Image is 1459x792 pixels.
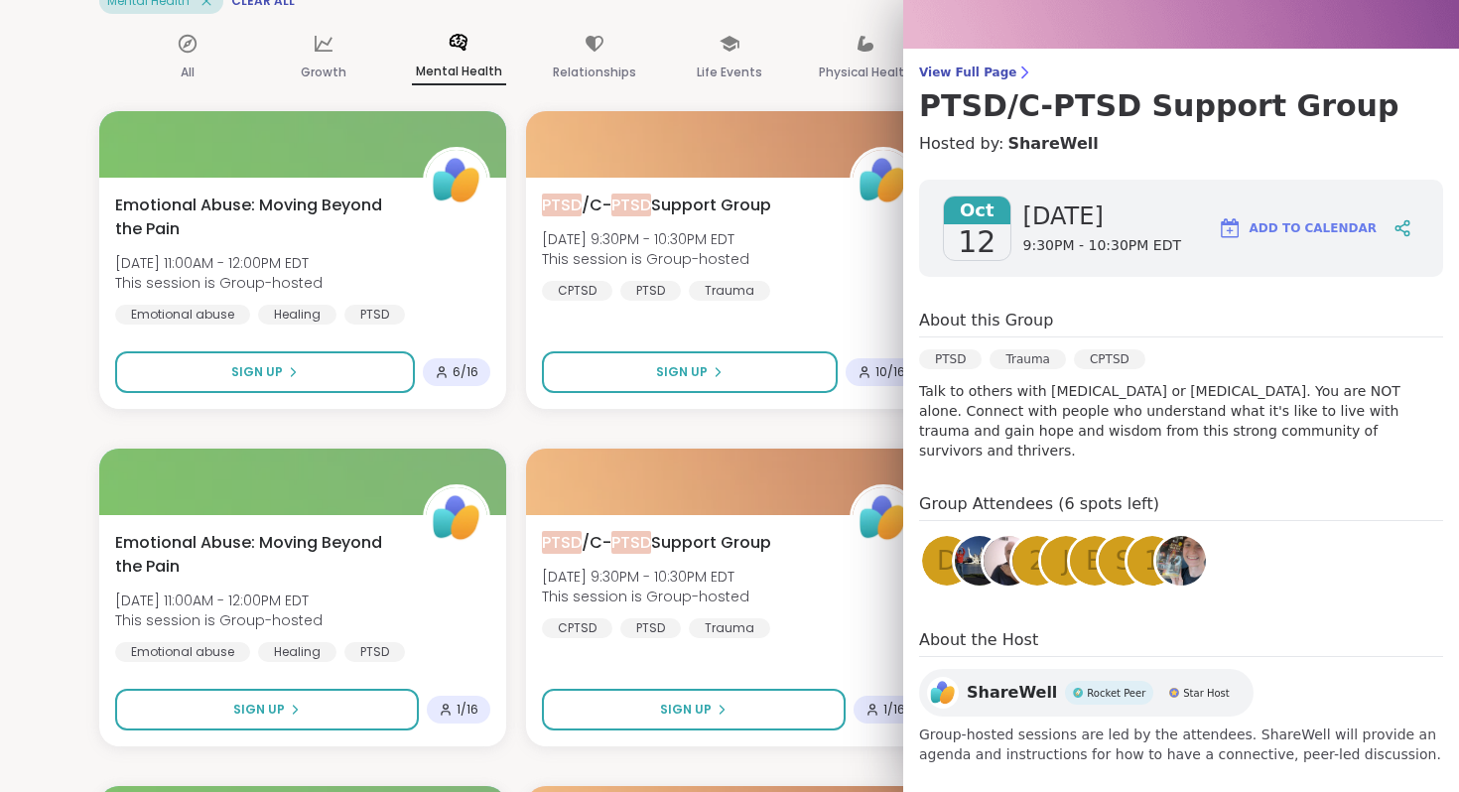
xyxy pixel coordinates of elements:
[955,536,1004,586] img: MD6045
[1183,686,1229,701] span: Star Host
[952,533,1007,589] a: MD6045
[611,531,651,554] span: PTSD
[542,249,749,269] span: This session is Group-hosted
[115,273,323,293] span: This session is Group-hosted
[919,65,1443,80] span: View Full Page
[919,88,1443,124] h3: PTSD/C-PTSD Support Group
[1007,132,1098,156] a: ShareWell
[919,669,1254,717] a: ShareWellShareWellRocket PeerRocket PeerStar HostStar Host
[115,194,401,241] span: Emotional Abuse: Moving Beyond the Pain
[542,531,582,554] span: PTSD
[542,281,612,301] div: CPTSD
[611,194,651,216] span: PTSD
[344,642,405,662] div: PTSD
[919,309,1053,332] h4: About this Group
[981,533,1036,589] a: Dave76
[233,701,285,719] span: Sign Up
[542,229,749,249] span: [DATE] 9:30PM - 10:30PM EDT
[1038,533,1094,589] a: j
[231,363,283,381] span: Sign Up
[1087,686,1145,701] span: Rocket Peer
[115,689,419,730] button: Sign Up
[457,702,478,718] span: 1 / 16
[258,642,336,662] div: Healing
[412,60,506,85] p: Mental Health
[453,364,478,380] span: 6 / 16
[115,591,323,610] span: [DATE] 11:00AM - 12:00PM EDT
[660,701,712,719] span: Sign Up
[1096,533,1151,589] a: s
[1250,219,1377,237] span: Add to Calendar
[620,281,681,301] div: PTSD
[883,702,905,718] span: 1 / 16
[1029,542,1046,581] span: 2
[919,349,982,369] div: PTSD
[553,61,636,84] p: Relationships
[1144,542,1161,581] span: 1
[853,150,914,211] img: ShareWell
[115,531,401,579] span: Emotional Abuse: Moving Beyond the Pain
[1218,216,1242,240] img: ShareWell Logomark
[1074,349,1145,369] div: CPTSD
[542,531,771,555] span: /C- Support Group
[1023,200,1181,232] span: [DATE]
[919,65,1443,124] a: View Full PagePTSD/C-PTSD Support Group
[620,618,681,638] div: PTSD
[1086,542,1104,581] span: b
[990,349,1066,369] div: Trauma
[919,132,1443,156] h4: Hosted by:
[1156,536,1206,586] img: Chrysalis
[875,364,905,380] span: 10 / 16
[258,305,336,325] div: Healing
[689,281,770,301] div: Trauma
[542,194,771,217] span: /C- Support Group
[919,381,1443,461] p: Talk to others with [MEDICAL_DATA] or [MEDICAL_DATA]. You are NOT alone. Connect with people who ...
[344,305,405,325] div: PTSD
[958,224,995,260] span: 12
[1073,688,1083,698] img: Rocket Peer
[301,61,346,84] p: Growth
[1153,533,1209,589] a: Chrysalis
[542,587,749,606] span: This session is Group-hosted
[919,628,1443,657] h4: About the Host
[919,533,975,589] a: D
[115,253,323,273] span: [DATE] 11:00AM - 12:00PM EDT
[689,618,770,638] div: Trauma
[919,492,1443,521] h4: Group Attendees (6 spots left)
[115,642,250,662] div: Emotional abuse
[542,689,846,730] button: Sign Up
[426,487,487,549] img: ShareWell
[115,305,250,325] div: Emotional abuse
[1067,533,1123,589] a: b
[181,61,195,84] p: All
[697,61,762,84] p: Life Events
[919,725,1443,764] span: Group-hosted sessions are led by the attendees. ShareWell will provide an agenda and instructions...
[819,61,912,84] p: Physical Health
[1062,542,1070,581] span: j
[542,618,612,638] div: CPTSD
[1023,236,1181,256] span: 9:30PM - 10:30PM EDT
[542,567,749,587] span: [DATE] 9:30PM - 10:30PM EDT
[656,363,708,381] span: Sign Up
[1169,688,1179,698] img: Star Host
[1009,533,1065,589] a: 2
[1125,533,1180,589] a: 1
[944,197,1010,224] span: Oct
[937,542,957,581] span: D
[1209,204,1386,252] button: Add to Calendar
[984,536,1033,586] img: Dave76
[967,681,1057,705] span: ShareWell
[853,487,914,549] img: ShareWell
[542,194,582,216] span: PTSD
[426,150,487,211] img: ShareWell
[927,677,959,709] img: ShareWell
[115,351,415,393] button: Sign Up
[115,610,323,630] span: This session is Group-hosted
[1116,542,1132,581] span: s
[542,351,838,393] button: Sign Up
